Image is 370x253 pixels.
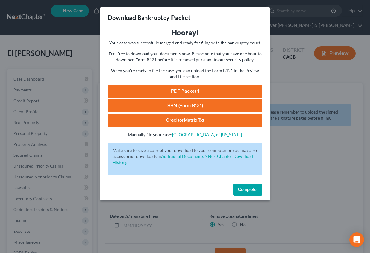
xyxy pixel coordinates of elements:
[108,99,262,112] a: SSN (Form B121)
[238,187,257,192] span: Complete!
[108,85,262,98] a: PDF Packet 1
[233,184,262,196] button: Complete!
[108,51,262,63] p: Feel free to download your documents now. Please note that you have one hour to download Form B12...
[108,13,190,22] h3: Download Bankruptcy Packet
[349,232,364,247] div: Open Intercom Messenger
[172,132,242,137] a: [GEOGRAPHIC_DATA] of [US_STATE]
[108,114,262,127] a: CreditorMatrix.txt
[113,154,253,165] a: Additional Documents > NextChapter Download History.
[108,28,262,37] h3: Hooray!
[108,132,262,138] p: Manually file your case:
[113,147,257,165] p: Make sure to save a copy of your download to your computer or you may also access prior downloads in
[108,68,262,80] p: When you're ready to file the case, you can upload the Form B121 in the Review and File section.
[108,40,262,46] p: Your case was successfully merged and ready for filing with the bankruptcy court.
